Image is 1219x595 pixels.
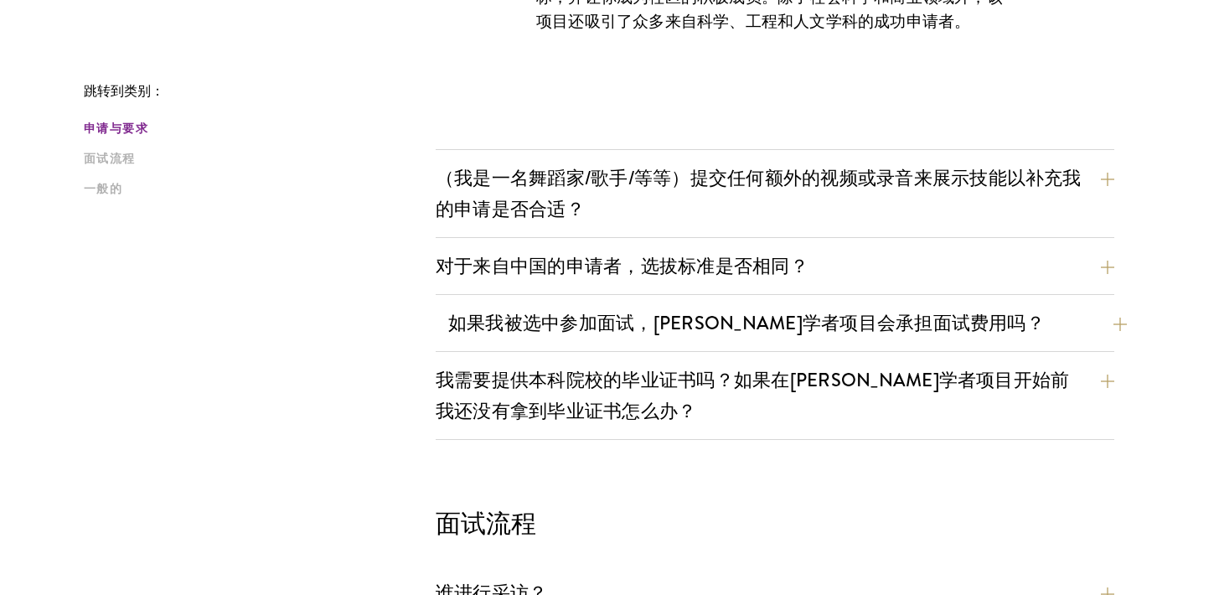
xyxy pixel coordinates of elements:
[84,81,164,101] font: 跳转到类别：
[448,309,1045,337] font: 如果我被选中参加面试，[PERSON_NAME]学者项目会承担面试费用吗？
[84,180,122,198] font: 一般的
[84,180,426,198] a: 一般的
[436,366,1069,425] font: 我需要提供本科院校的毕业证书吗？如果在[PERSON_NAME]学者项目开始前我还没有拿到毕业证书怎么办？
[436,164,1082,223] font: （我是一名舞蹈家/歌手/等等）提交任何额外的视频或录音来展示技能以补充我的申请是否合适？
[436,252,808,280] font: 对于来自中国的申请者，选拔标准是否相同？
[84,150,136,168] font: 面试流程
[436,159,1114,228] button: （我是一名舞蹈家/歌手/等等）提交任何额外的视频或录音来展示技能以补充我的申请是否合适？
[84,150,426,168] a: 面试流程
[84,120,426,137] a: 申请与要求
[436,247,1114,285] button: 对于来自中国的申请者，选拔标准是否相同？
[436,361,1114,430] button: 我需要提供本科院校的毕业证书吗？如果在[PERSON_NAME]学者项目开始前我还没有拿到毕业证书怎么办？
[436,508,536,540] font: 面试流程
[448,304,1127,342] button: 如果我被选中参加面试，[PERSON_NAME]学者项目会承担面试费用吗？
[84,120,148,137] font: 申请与要求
